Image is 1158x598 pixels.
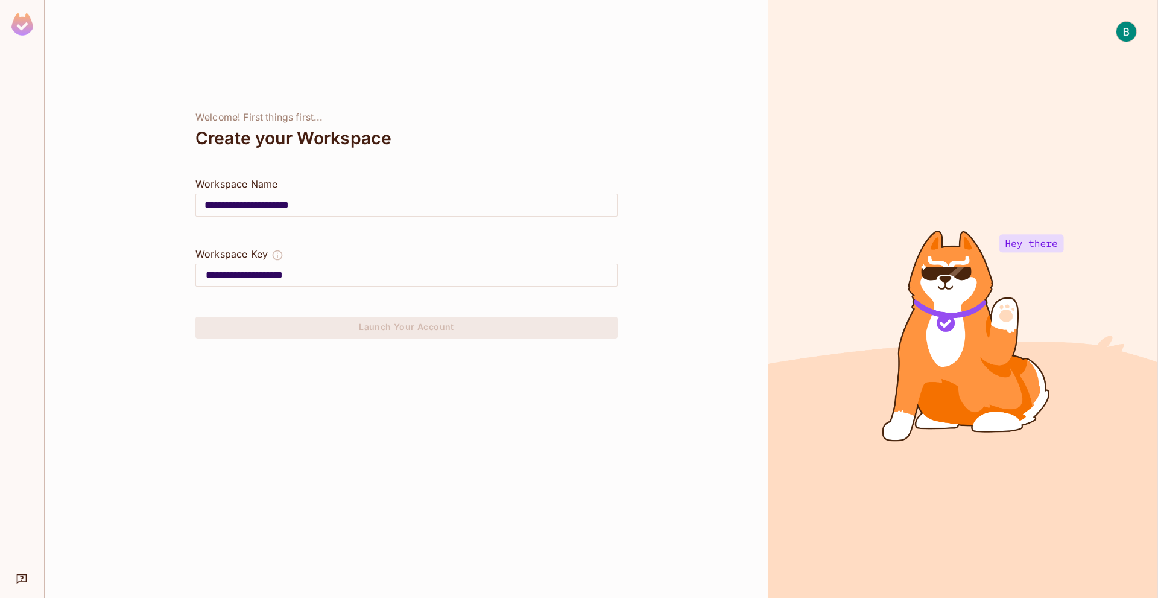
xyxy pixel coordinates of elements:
[195,317,618,339] button: Launch Your Account
[11,13,33,36] img: SReyMgAAAABJRU5ErkJggg==
[271,247,283,264] button: The Workspace Key is unique, and serves as the identifier of your workspace.
[195,124,618,153] div: Create your Workspace
[195,112,618,124] div: Welcome! First things first...
[195,177,618,191] div: Workspace Name
[8,567,36,591] div: Help & Updates
[195,247,268,261] div: Workspace Key
[1116,22,1136,42] img: Baiju Goradia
